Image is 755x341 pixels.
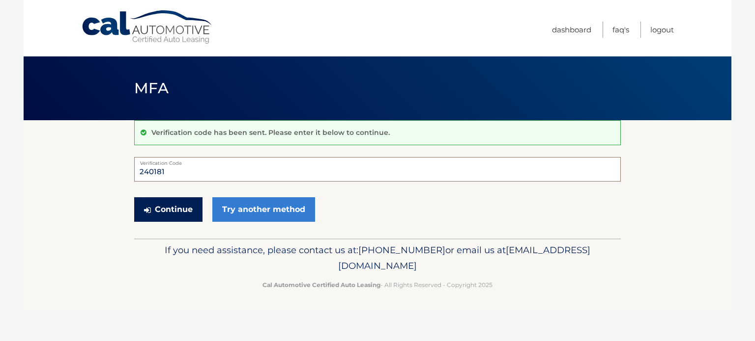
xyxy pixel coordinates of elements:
[134,157,621,182] input: Verification Code
[650,22,674,38] a: Logout
[151,128,390,137] p: Verification code has been sent. Please enter it below to continue.
[134,157,621,165] label: Verification Code
[358,244,445,256] span: [PHONE_NUMBER]
[262,281,380,289] strong: Cal Automotive Certified Auto Leasing
[212,197,315,222] a: Try another method
[141,280,614,290] p: - All Rights Reserved - Copyright 2025
[552,22,591,38] a: Dashboard
[612,22,629,38] a: FAQ's
[81,10,214,45] a: Cal Automotive
[338,244,590,271] span: [EMAIL_ADDRESS][DOMAIN_NAME]
[134,197,203,222] button: Continue
[141,242,614,274] p: If you need assistance, please contact us at: or email us at
[134,79,169,97] span: MFA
